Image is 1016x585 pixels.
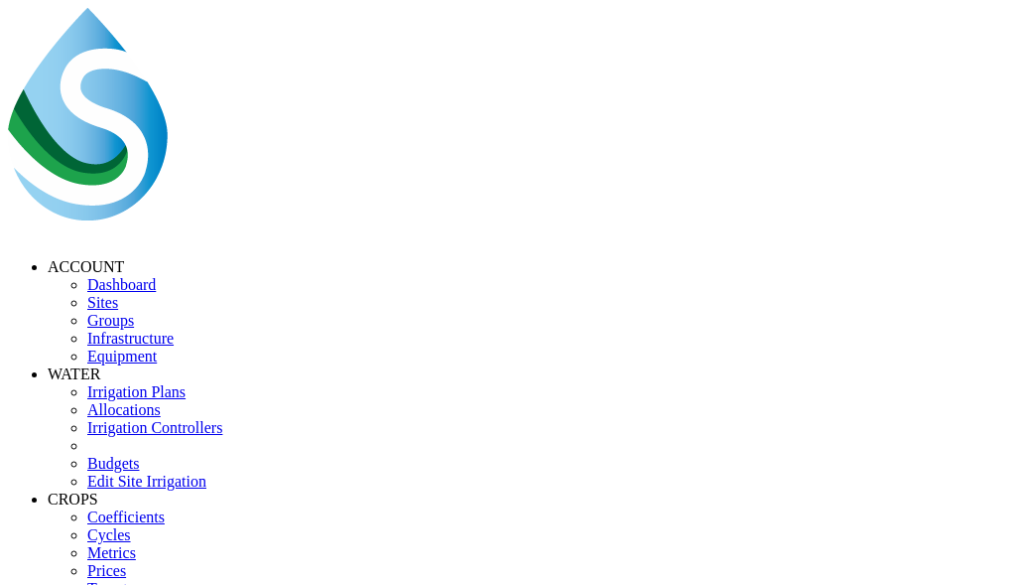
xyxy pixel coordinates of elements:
a: Irrigation Controllers [87,419,222,436]
a: Prices [87,562,126,579]
a: Groups [87,312,134,329]
a: Equipment [87,348,157,365]
a: Coefficients [87,509,165,525]
span: WATER [48,366,100,382]
a: Irrigation Plans [87,383,186,400]
a: Allocations [87,401,161,418]
span: SWAN [8,224,1008,242]
a: Infrastructure [87,330,174,347]
a: Budgets [87,455,139,472]
a: Metrics [87,544,136,561]
a: Cycles [87,526,131,543]
img: SWAN-Landscape-Logo-Colour-drop.png [8,8,169,220]
span: CROPS [48,491,98,508]
a: Dashboard [87,276,156,293]
a: Sites [87,294,118,311]
span: ACCOUNT [48,258,124,275]
a: Edit Site Irrigation [87,473,206,490]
